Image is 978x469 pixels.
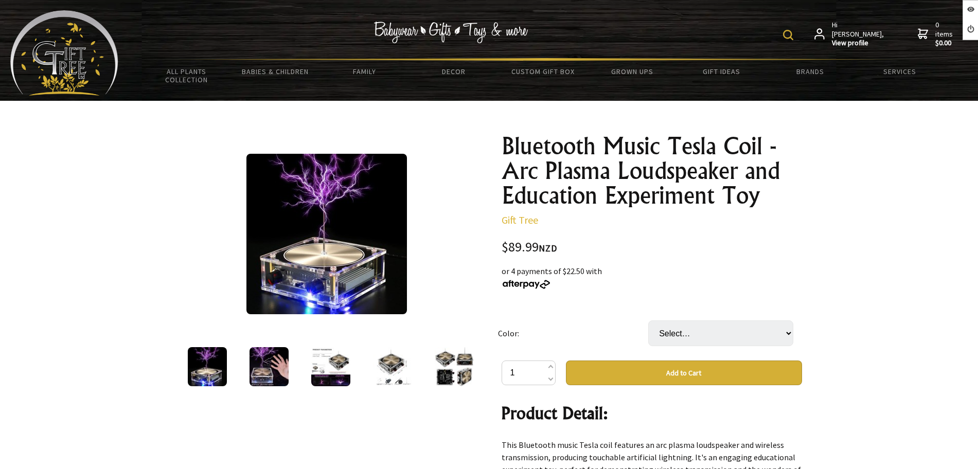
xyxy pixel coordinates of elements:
img: Bluetooth Music Tesla Coil - Arc Plasma Loudspeaker and Education Experiment Toy [188,347,227,386]
a: Family [320,61,409,82]
strong: Product Detail: [502,403,608,423]
a: Services [855,61,944,82]
img: Bluetooth Music Tesla Coil - Arc Plasma Loudspeaker and Education Experiment Toy [250,347,289,386]
span: 0 items [935,20,955,48]
a: All Plants Collection [142,61,231,91]
img: Bluetooth Music Tesla Coil - Arc Plasma Loudspeaker and Education Experiment Toy [435,347,474,386]
a: Hi [PERSON_NAME],View profile [814,21,885,48]
strong: View profile [832,39,885,48]
img: Babywear - Gifts - Toys & more [374,22,528,43]
td: Color: [498,306,648,360]
span: NZD [539,242,557,254]
a: Decor [409,61,498,82]
a: 0 items$0.00 [918,21,955,48]
img: Babyware - Gifts - Toys and more... [10,10,118,96]
span: Hi [PERSON_NAME], [832,21,885,48]
a: Babies & Children [231,61,320,82]
img: Bluetooth Music Tesla Coil - Arc Plasma Loudspeaker and Education Experiment Toy [311,347,350,386]
img: Bluetooth Music Tesla Coil - Arc Plasma Loudspeaker and Education Experiment Toy [373,347,412,386]
div: or 4 payments of $22.50 with [502,265,802,290]
a: Brands [766,61,855,82]
div: $89.99 [502,241,802,255]
a: Custom Gift Box [499,61,588,82]
img: Afterpay [502,280,551,289]
img: Bluetooth Music Tesla Coil - Arc Plasma Loudspeaker and Education Experiment Toy [246,154,407,314]
a: Gift Ideas [677,61,766,82]
button: Add to Cart [566,360,802,385]
a: Grown Ups [588,61,677,82]
h1: Bluetooth Music Tesla Coil - Arc Plasma Loudspeaker and Education Experiment Toy [502,134,802,208]
strong: $0.00 [935,39,955,48]
a: Gift Tree [502,213,538,226]
img: product search [783,30,793,40]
